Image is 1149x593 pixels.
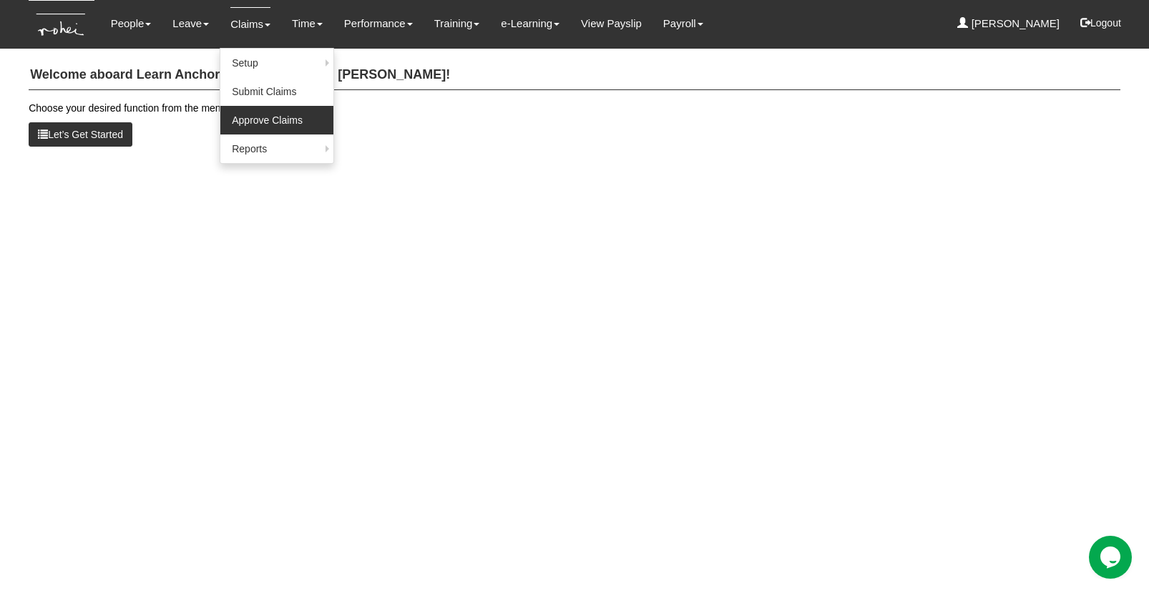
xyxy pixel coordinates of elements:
[220,49,333,77] a: Setup
[29,61,1120,90] h4: Welcome aboard Learn Anchor, [PERSON_NAME] [PERSON_NAME]!
[172,7,209,40] a: Leave
[957,7,1060,40] a: [PERSON_NAME]
[292,7,323,40] a: Time
[220,106,333,134] a: Approve Claims
[220,134,333,163] a: Reports
[1070,6,1131,40] button: Logout
[230,7,270,41] a: Claims
[1089,536,1135,579] iframe: chat widget
[581,7,642,40] a: View Payslip
[663,7,703,40] a: Payroll
[434,7,480,40] a: Training
[501,7,559,40] a: e-Learning
[344,7,413,40] a: Performance
[220,77,333,106] a: Submit Claims
[29,122,132,147] button: Let’s Get Started
[29,1,94,49] img: KTs7HI1dOZG7tu7pUkOpGGQAiEQAiEQAj0IhBB1wtXDg6BEAiBEAiBEAiB4RGIoBtemSRFIRACIRACIRACIdCLQARdL1w5OAR...
[111,7,152,40] a: People
[29,101,1120,115] p: Choose your desired function from the menu above.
